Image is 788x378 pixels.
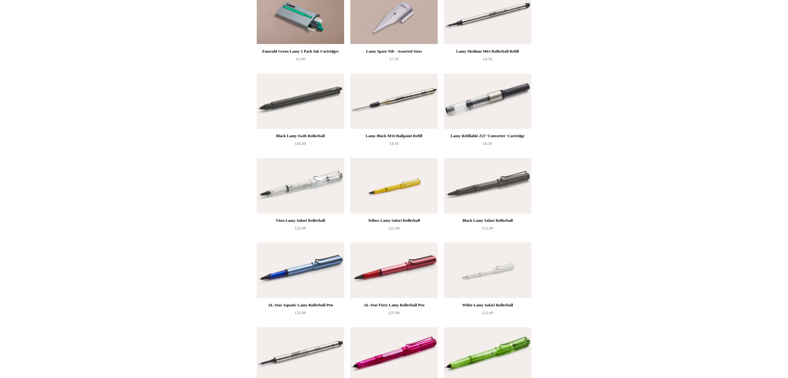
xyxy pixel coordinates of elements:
[257,243,344,298] img: AL-Star Aquatic Lamy Rollerball Pen
[257,301,344,327] a: AL-Star Aquatic Lamy Rollerball Pen £25.00
[444,74,531,129] img: Lamy Refillable Z27 'Converter' Cartridge
[352,132,436,140] div: Lamy Black M16 Ballpoint Refill
[388,226,400,230] span: £22.00
[483,57,492,61] span: £4.50
[350,301,438,327] a: AL-Star Fiery Lamy Rollerball Pen £25.00
[350,243,438,298] img: AL-Star Fiery Lamy Rollerball Pen
[388,310,400,315] span: £25.00
[257,132,344,157] a: Black Lamy Swift Rollerball £45.00
[444,158,531,213] a: Black Lamy Safari Rollerball Black Lamy Safari Rollerball
[445,217,530,224] div: Black Lamy Safari Rollerball
[257,217,344,242] a: Vista Lamy Safari Rollerball £22.00
[352,48,436,55] div: Lamy Spare Nib - Assorted Sizes
[482,310,493,315] span: £22.00
[296,57,305,61] span: £2.00
[482,226,493,230] span: £22.00
[350,243,438,298] a: AL-Star Fiery Lamy Rollerball Pen AL-Star Fiery Lamy Rollerball Pen
[444,132,531,157] a: Lamy Refillable Z27 'Converter' Cartridge £6.50
[445,301,530,309] div: White Lamy Safari Rollerball
[389,57,398,61] span: £7.50
[350,158,438,213] img: Yellow Lamy Safari Rollerball
[444,243,531,298] a: White Lamy Safari Rollerball White Lamy Safari Rollerball
[444,48,531,73] a: Lamy Medium M63 Rollerball Refill £4.50
[444,74,531,129] a: Lamy Refillable Z27 'Converter' Cartridge Lamy Refillable Z27 'Converter' Cartridge
[444,158,531,213] img: Black Lamy Safari Rollerball
[257,158,344,213] a: Vista Lamy Safari Rollerball Vista Lamy Safari Rollerball
[295,310,306,315] span: £25.00
[350,74,438,129] img: Lamy Black M16 Ballpoint Refill
[295,226,306,230] span: £22.00
[350,217,438,242] a: Yellow Lamy Safari Rollerball £22.00
[444,301,531,327] a: White Lamy Safari Rollerball £22.00
[257,158,344,213] img: Vista Lamy Safari Rollerball
[258,217,343,224] div: Vista Lamy Safari Rollerball
[445,48,530,55] div: Lamy Medium M63 Rollerball Refill
[350,48,438,73] a: Lamy Spare Nib - Assorted Sizes £7.50
[352,217,436,224] div: Yellow Lamy Safari Rollerball
[483,141,492,146] span: £6.50
[257,74,344,129] a: Black Lamy Swift Rollerball Black Lamy Swift Rollerball
[352,301,436,309] div: AL-Star Fiery Lamy Rollerball Pen
[257,74,344,129] img: Black Lamy Swift Rollerball
[350,132,438,157] a: Lamy Black M16 Ballpoint Refill £4.50
[350,158,438,213] a: Yellow Lamy Safari Rollerball Yellow Lamy Safari Rollerball
[258,132,343,140] div: Black Lamy Swift Rollerball
[444,243,531,298] img: White Lamy Safari Rollerball
[258,301,343,309] div: AL-Star Aquatic Lamy Rollerball Pen
[295,141,306,146] span: £45.00
[389,141,398,146] span: £4.50
[350,74,438,129] a: Lamy Black M16 Ballpoint Refill Lamy Black M16 Ballpoint Refill
[257,48,344,73] a: Emerald Green Lamy 5 Pack Ink Cartridges £2.00
[258,48,343,55] div: Emerald Green Lamy 5 Pack Ink Cartridges
[257,243,344,298] a: AL-Star Aquatic Lamy Rollerball Pen AL-Star Aquatic Lamy Rollerball Pen
[444,217,531,242] a: Black Lamy Safari Rollerball £22.00
[445,132,530,140] div: Lamy Refillable Z27 'Converter' Cartridge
